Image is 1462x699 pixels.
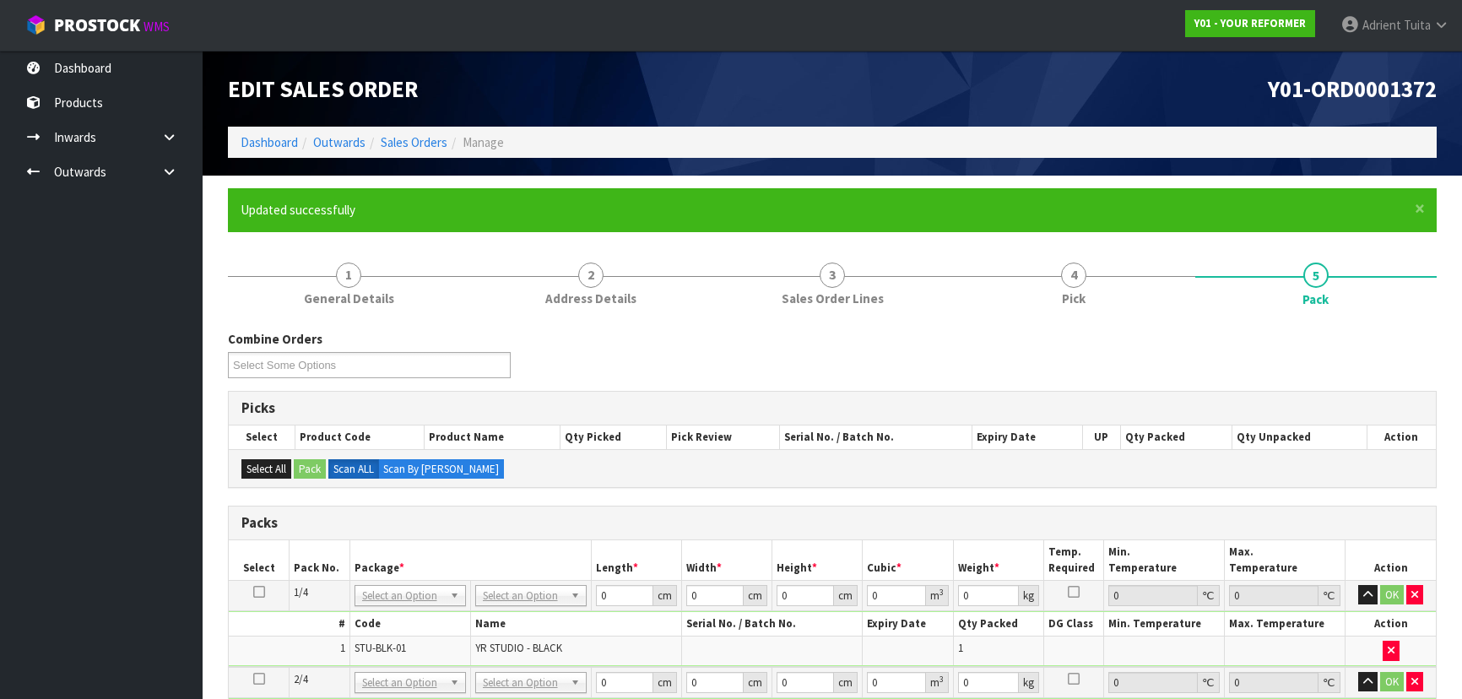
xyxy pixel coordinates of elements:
[926,672,949,693] div: m
[681,612,863,637] th: Serial No. / Batch No.
[483,586,564,606] span: Select an Option
[294,459,326,480] button: Pack
[1346,540,1436,580] th: Action
[653,672,677,693] div: cm
[1380,585,1404,605] button: OK
[1104,540,1225,580] th: Min. Temperature
[54,14,140,36] span: ProStock
[362,673,443,693] span: Select an Option
[863,612,953,637] th: Expiry Date
[772,540,863,580] th: Height
[1043,540,1104,580] th: Temp. Required
[1302,290,1329,308] span: Pack
[1198,585,1220,606] div: ℃
[1019,672,1039,693] div: kg
[241,459,291,480] button: Select All
[545,290,636,307] span: Address Details
[1319,585,1340,606] div: ℃
[1198,672,1220,693] div: ℃
[228,74,418,103] span: Edit Sales Order
[939,587,944,598] sup: 3
[336,263,361,288] span: 1
[1019,585,1039,606] div: kg
[483,673,564,693] span: Select an Option
[241,202,355,218] span: Updated successfully
[953,612,1043,637] th: Qty Packed
[294,672,308,686] span: 2/4
[1061,263,1086,288] span: 4
[953,540,1043,580] th: Weight
[1232,425,1367,449] th: Qty Unpacked
[425,425,560,449] th: Product Name
[560,425,667,449] th: Qty Picked
[667,425,780,449] th: Pick Review
[578,263,604,288] span: 2
[229,540,290,580] th: Select
[1303,263,1329,288] span: 5
[1043,612,1104,637] th: DG Class
[939,674,944,685] sup: 3
[1367,425,1436,449] th: Action
[1082,425,1120,449] th: UP
[1319,672,1340,693] div: ℃
[355,641,406,655] span: STU-BLK-01
[295,425,424,449] th: Product Code
[463,134,504,150] span: Manage
[863,540,953,580] th: Cubic
[25,14,46,35] img: cube-alt.png
[290,540,350,580] th: Pack No.
[972,425,1082,449] th: Expiry Date
[1225,612,1346,637] th: Max. Temperature
[241,134,298,150] a: Dashboard
[1268,74,1437,103] span: Y01-ORD0001372
[1194,16,1306,30] strong: Y01 - YOUR REFORMER
[780,425,972,449] th: Serial No. / Batch No.
[143,19,170,35] small: WMS
[362,586,443,606] span: Select an Option
[1104,612,1225,637] th: Min. Temperature
[328,459,379,480] label: Scan ALL
[1380,672,1404,692] button: OK
[1404,17,1431,33] span: Tuita
[1120,425,1232,449] th: Qty Packed
[1062,290,1086,307] span: Pick
[591,540,681,580] th: Length
[470,612,681,637] th: Name
[229,425,295,449] th: Select
[926,585,949,606] div: m
[744,585,767,606] div: cm
[782,290,884,307] span: Sales Order Lines
[653,585,677,606] div: cm
[313,134,365,150] a: Outwards
[241,515,1423,531] h3: Packs
[349,540,591,580] th: Package
[349,612,470,637] th: Code
[378,459,504,480] label: Scan By [PERSON_NAME]
[1362,17,1401,33] span: Adrient
[1225,540,1346,580] th: Max. Temperature
[820,263,845,288] span: 3
[958,641,963,655] span: 1
[1185,10,1315,37] a: Y01 - YOUR REFORMER
[834,585,858,606] div: cm
[340,641,345,655] span: 1
[228,330,322,348] label: Combine Orders
[1346,612,1436,637] th: Action
[834,672,858,693] div: cm
[241,400,1423,416] h3: Picks
[229,612,349,637] th: #
[475,641,562,655] span: YR STUDIO - BLACK
[381,134,447,150] a: Sales Orders
[304,290,394,307] span: General Details
[681,540,772,580] th: Width
[1415,197,1425,220] span: ×
[744,672,767,693] div: cm
[294,585,308,599] span: 1/4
